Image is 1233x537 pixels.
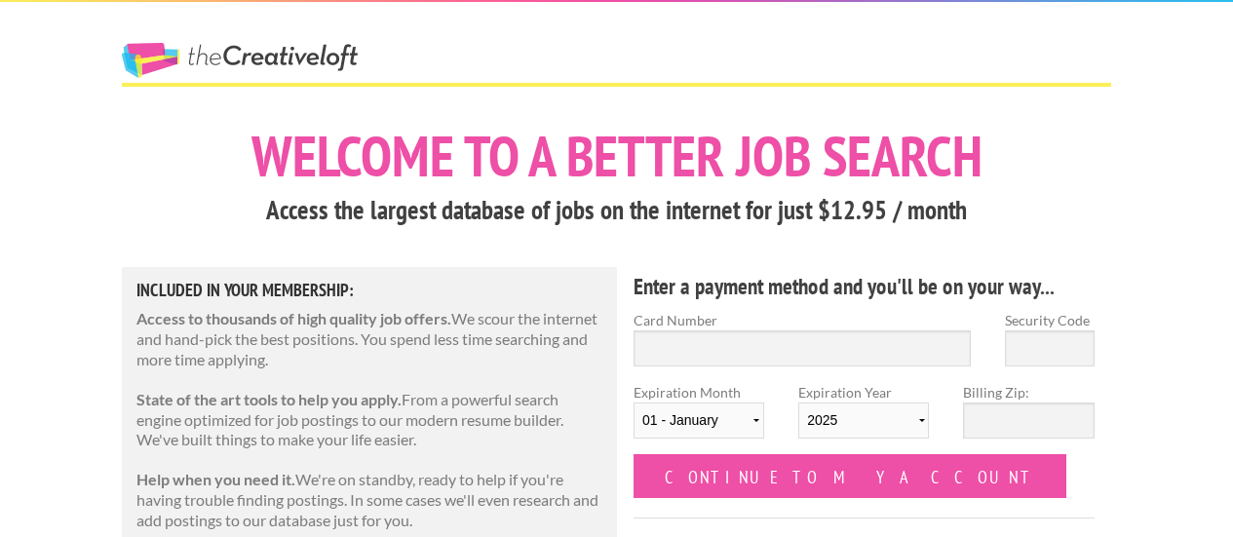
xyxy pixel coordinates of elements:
[798,403,929,439] select: Expiration Year
[136,390,402,408] strong: State of the art tools to help you apply.
[136,309,451,327] strong: Access to thousands of high quality job offers.
[136,282,602,299] h5: Included in Your Membership:
[634,454,1066,498] input: Continue to my account
[634,271,1095,302] h4: Enter a payment method and you'll be on your way...
[122,43,358,78] a: The Creative Loft
[634,310,971,330] label: Card Number
[634,382,764,454] label: Expiration Month
[122,192,1111,229] h3: Access the largest database of jobs on the internet for just $12.95 / month
[1005,310,1095,330] label: Security Code
[136,390,602,450] p: From a powerful search engine optimized for job postings to our modern resume builder. We've buil...
[136,309,602,369] p: We scour the internet and hand-pick the best positions. You spend less time searching and more ti...
[963,382,1094,403] label: Billing Zip:
[136,470,295,488] strong: Help when you need it.
[634,403,764,439] select: Expiration Month
[798,382,929,454] label: Expiration Year
[136,470,602,530] p: We're on standby, ready to help if you're having trouble finding postings. In some cases we'll ev...
[122,128,1111,184] h1: Welcome to a better job search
